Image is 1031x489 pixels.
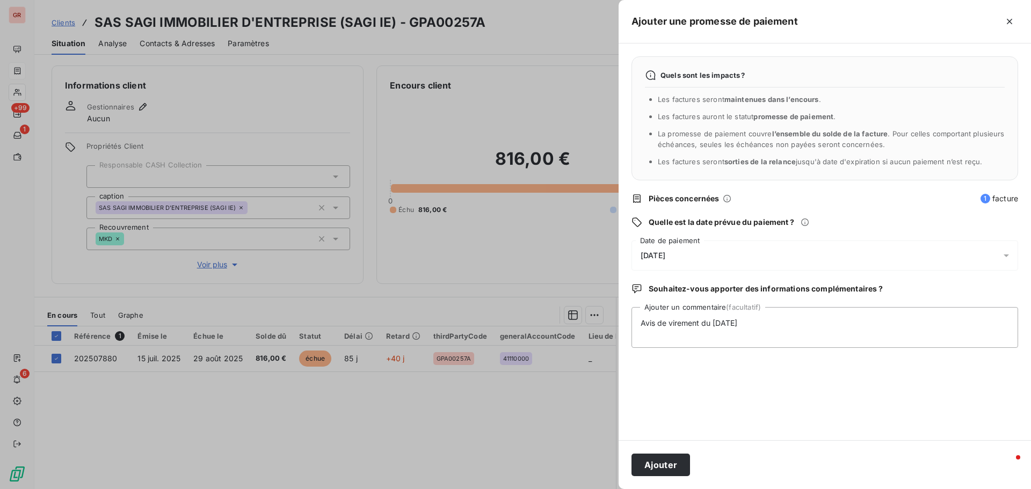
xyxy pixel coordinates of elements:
span: Quels sont les impacts ? [660,71,745,79]
span: maintenues dans l’encours [724,95,819,104]
span: sorties de la relance [724,157,796,166]
iframe: Intercom live chat [994,452,1020,478]
span: Souhaitez-vous apporter des informations complémentaires ? [649,283,883,294]
span: Quelle est la date prévue du paiement ? [649,217,794,228]
span: Les factures auront le statut . [658,112,836,121]
span: 1 [981,194,990,203]
span: Les factures seront . [658,95,821,104]
textarea: Avis de virement du [DATE] [631,307,1018,348]
span: facture [981,193,1018,204]
span: Les factures seront jusqu'à date d'expiration si aucun paiement n’est reçu. [658,157,982,166]
span: La promesse de paiement couvre . Pour celles comportant plusieurs échéances, seules les échéances... [658,129,1005,149]
span: [DATE] [641,251,665,260]
button: Ajouter [631,454,690,476]
h5: Ajouter une promesse de paiement [631,14,798,29]
span: promesse de paiement [753,112,833,121]
span: l’ensemble du solde de la facture [772,129,888,138]
span: Pièces concernées [649,193,720,204]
